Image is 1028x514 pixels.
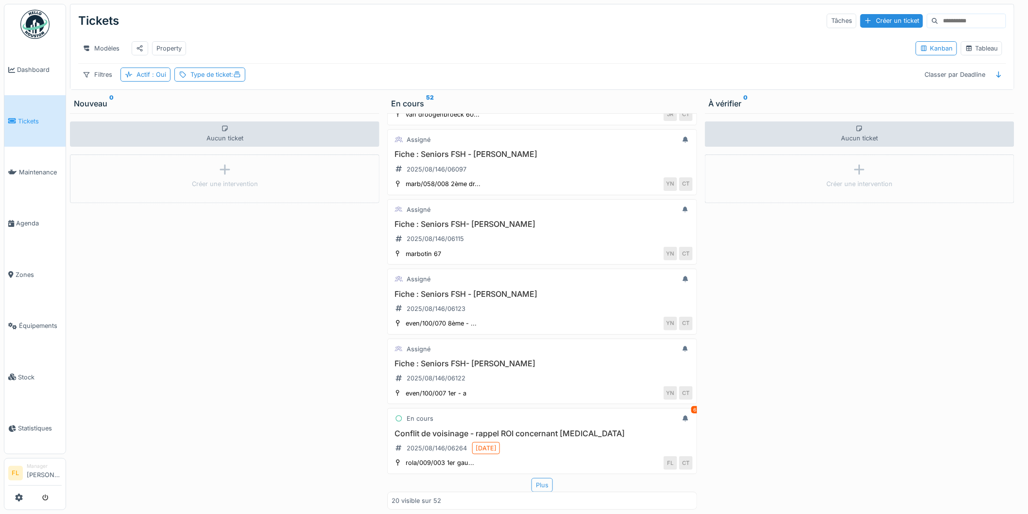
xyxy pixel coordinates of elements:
[4,44,66,95] a: Dashboard
[109,98,114,109] sup: 0
[406,179,480,188] div: marb/058/008 2ème dr...
[78,8,119,34] div: Tickets
[16,270,62,279] span: Zones
[406,319,477,328] div: even/100/070 8ème - ...
[679,386,693,400] div: CT
[407,304,465,313] div: 2025/08/146/06123
[27,463,62,483] li: [PERSON_NAME]
[19,321,62,330] span: Équipements
[392,359,692,368] h3: Fiche : Seniors FSH- [PERSON_NAME]
[74,98,376,109] div: Nouveau
[391,98,693,109] div: En cours
[18,424,62,433] span: Statistiques
[18,117,62,126] span: Tickets
[407,135,430,144] div: Assigné
[664,386,677,400] div: YN
[16,219,62,228] span: Agenda
[4,249,66,300] a: Zones
[192,179,258,188] div: Créer une intervention
[392,220,692,229] h3: Fiche : Seniors FSH- [PERSON_NAME]
[679,107,693,121] div: CT
[664,317,677,330] div: YN
[679,247,693,260] div: CT
[406,110,480,119] div: van droogenbroeck 60...
[476,444,497,453] div: [DATE]
[156,44,182,53] div: Property
[407,344,430,354] div: Assigné
[407,165,466,174] div: 2025/08/146/06097
[744,98,748,109] sup: 0
[392,497,441,506] div: 20 visible sur 52
[705,121,1014,147] div: Aucun ticket
[392,150,692,159] h3: Fiche : Seniors FSH - [PERSON_NAME]
[531,478,553,492] div: Plus
[78,41,124,55] div: Modèles
[664,456,677,470] div: FL
[679,317,693,330] div: CT
[407,205,430,214] div: Assigné
[4,147,66,198] a: Maintenance
[679,456,693,470] div: CT
[407,274,430,284] div: Assigné
[18,373,62,382] span: Stock
[406,389,466,398] div: even/100/007 1er - a
[392,429,692,438] h3: Conflit de voisinage - rappel ROI concernant [MEDICAL_DATA]
[664,247,677,260] div: YN
[920,44,953,53] div: Kanban
[8,463,62,486] a: FL Manager[PERSON_NAME]
[17,65,62,74] span: Dashboard
[407,444,467,453] div: 2025/08/146/06264
[70,121,379,147] div: Aucun ticket
[150,71,166,78] span: : Oui
[20,10,50,39] img: Badge_color-CXgf-gQk.svg
[406,249,441,258] div: marbotin 67
[860,14,923,27] div: Créer un ticket
[965,44,998,53] div: Tableau
[392,290,692,299] h3: Fiche : Seniors FSH - [PERSON_NAME]
[137,70,166,79] div: Actif
[407,414,433,423] div: En cours
[19,168,62,177] span: Maintenance
[826,179,892,188] div: Créer une intervention
[4,95,66,146] a: Tickets
[664,107,677,121] div: JR
[4,351,66,402] a: Stock
[920,68,990,82] div: Classer par Deadline
[4,300,66,351] a: Équipements
[691,406,699,413] div: 6
[407,374,465,383] div: 2025/08/146/06122
[27,463,62,470] div: Manager
[407,234,464,243] div: 2025/08/146/06115
[406,458,474,467] div: rola/009/003 1er gau...
[8,466,23,480] li: FL
[4,403,66,454] a: Statistiques
[709,98,1011,109] div: À vérifier
[827,14,857,28] div: Tâches
[4,198,66,249] a: Agenda
[190,70,241,79] div: Type de ticket
[426,98,434,109] sup: 52
[231,71,241,78] span: :
[664,177,677,191] div: YN
[78,68,117,82] div: Filtres
[679,177,693,191] div: CT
